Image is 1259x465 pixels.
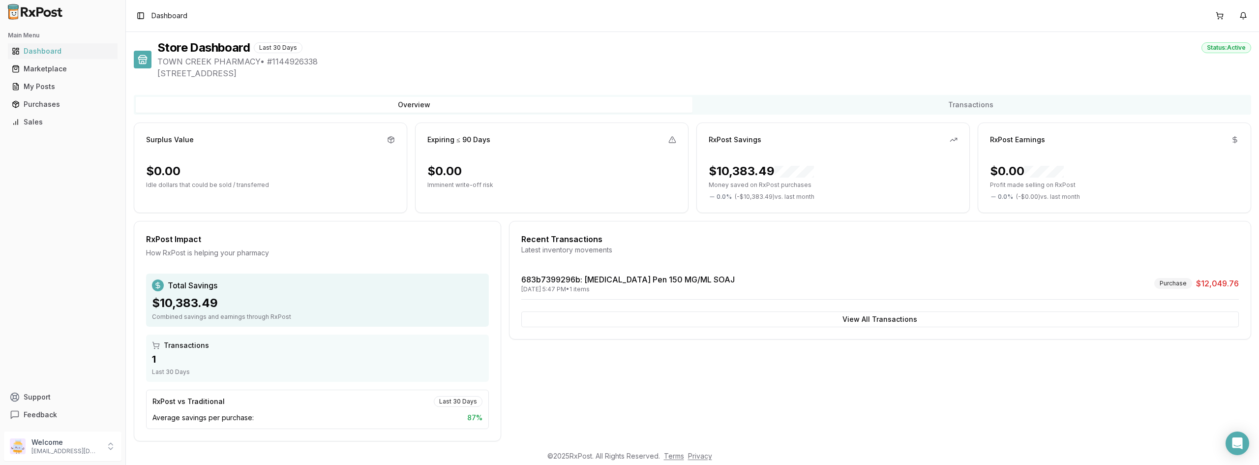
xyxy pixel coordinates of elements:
[521,233,1239,245] div: Recent Transactions
[152,352,483,366] div: 1
[664,452,684,460] a: Terms
[8,60,118,78] a: Marketplace
[12,117,114,127] div: Sales
[1154,278,1192,289] div: Purchase
[12,46,114,56] div: Dashboard
[146,181,395,189] p: Idle dollars that could be sold / transferred
[8,113,118,131] a: Sales
[4,96,121,112] button: Purchases
[4,388,121,406] button: Support
[4,4,67,20] img: RxPost Logo
[152,413,254,423] span: Average savings per purchase:
[990,163,1064,179] div: $0.00
[254,42,302,53] div: Last 30 Days
[168,279,217,291] span: Total Savings
[434,396,482,407] div: Last 30 Days
[8,31,118,39] h2: Main Menu
[152,368,483,376] div: Last 30 Days
[1201,42,1251,53] div: Status: Active
[427,135,490,145] div: Expiring ≤ 90 Days
[146,248,489,258] div: How RxPost is helping your pharmacy
[521,285,735,293] div: [DATE] 5:47 PM • 1 items
[136,97,692,113] button: Overview
[709,135,761,145] div: RxPost Savings
[709,163,814,179] div: $10,383.49
[717,193,732,201] span: 0.0 %
[151,11,187,21] span: Dashboard
[4,61,121,77] button: Marketplace
[521,311,1239,327] button: View All Transactions
[688,452,712,460] a: Privacy
[151,11,187,21] nav: breadcrumb
[31,447,100,455] p: [EMAIL_ADDRESS][DOMAIN_NAME]
[146,135,194,145] div: Surplus Value
[467,413,482,423] span: 87 %
[8,42,118,60] a: Dashboard
[735,193,814,201] span: ( - $10,383.49 ) vs. last month
[24,410,57,420] span: Feedback
[157,40,250,56] h1: Store Dashboard
[1226,432,1249,455] div: Open Intercom Messenger
[146,233,489,245] div: RxPost Impact
[152,397,225,406] div: RxPost vs Traditional
[12,64,114,74] div: Marketplace
[10,438,26,454] img: User avatar
[157,56,1251,67] span: TOWN CREEK PHARMACY • # 1144926338
[521,245,1239,255] div: Latest inventory movements
[1196,278,1239,289] span: $12,049.76
[8,95,118,113] a: Purchases
[427,163,462,179] div: $0.00
[152,313,483,321] div: Combined savings and earnings through RxPost
[164,341,209,350] span: Transactions
[157,67,1251,79] span: [STREET_ADDRESS]
[4,406,121,424] button: Feedback
[12,82,114,92] div: My Posts
[31,437,100,447] p: Welcome
[709,181,958,189] p: Money saved on RxPost purchases
[990,181,1239,189] p: Profit made selling on RxPost
[521,275,735,284] a: 683b7399296b: [MEDICAL_DATA] Pen 150 MG/ML SOAJ
[146,163,180,179] div: $0.00
[4,114,121,130] button: Sales
[427,181,676,189] p: Imminent write-off risk
[152,295,483,311] div: $10,383.49
[990,135,1045,145] div: RxPost Earnings
[692,97,1249,113] button: Transactions
[4,79,121,94] button: My Posts
[4,43,121,59] button: Dashboard
[8,78,118,95] a: My Posts
[998,193,1013,201] span: 0.0 %
[12,99,114,109] div: Purchases
[1016,193,1080,201] span: ( - $0.00 ) vs. last month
